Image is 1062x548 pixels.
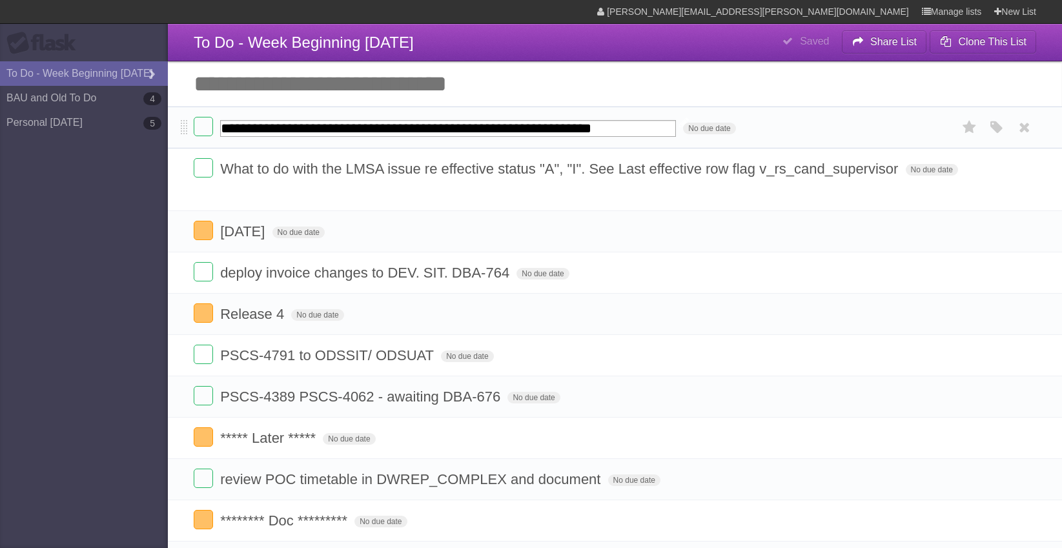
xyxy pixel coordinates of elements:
[194,469,213,488] label: Done
[194,427,213,447] label: Done
[194,221,213,240] label: Done
[507,392,560,403] span: No due date
[220,306,287,322] span: Release 4
[323,433,375,445] span: No due date
[6,32,84,55] div: Flask
[194,510,213,529] label: Done
[608,474,660,486] span: No due date
[220,389,504,405] span: PSCS-4389 PSCS-4062 - awaiting DBA-676
[194,158,213,178] label: Done
[842,30,927,54] button: Share List
[220,265,513,281] span: deploy invoice changes to DEV. SIT. DBA-764
[220,223,268,239] span: [DATE]
[957,117,982,138] label: Star task
[220,347,437,363] span: PSCS-4791 to ODSSIT/ ODSUAT
[291,309,343,321] span: No due date
[906,164,958,176] span: No due date
[194,262,213,281] label: Done
[441,350,493,362] span: No due date
[194,345,213,364] label: Done
[194,303,213,323] label: Done
[354,516,407,527] span: No due date
[194,386,213,405] label: Done
[683,123,735,134] span: No due date
[194,34,414,51] span: To Do - Week Beginning [DATE]
[220,161,901,177] span: What to do with the LMSA issue re effective status "A", "I". See Last effective row flag v_rs_can...
[930,30,1036,54] button: Clone This List
[958,36,1026,47] b: Clone This List
[870,36,917,47] b: Share List
[272,227,325,238] span: No due date
[143,117,161,130] b: 5
[220,471,604,487] span: review POC timetable in DWREP_COMPLEX and document
[800,36,829,46] b: Saved
[194,117,213,136] label: Done
[143,92,161,105] b: 4
[516,268,569,279] span: No due date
